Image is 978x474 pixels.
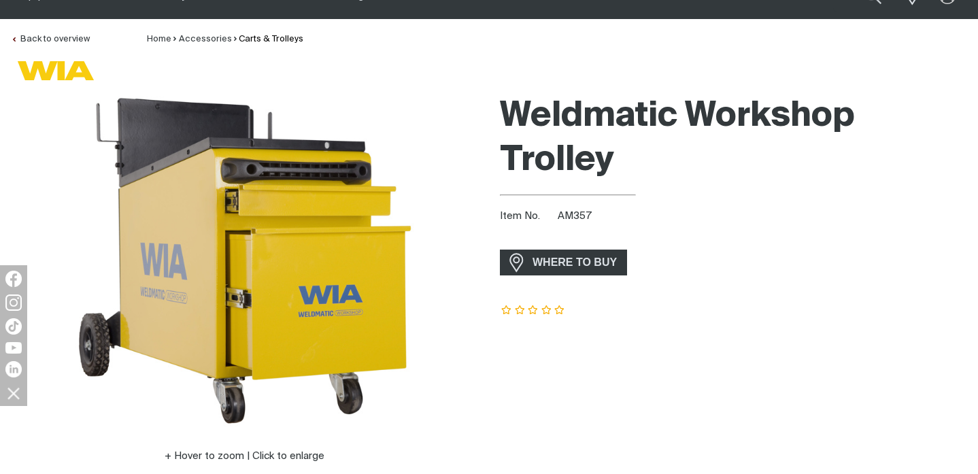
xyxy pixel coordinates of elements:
a: WHERE TO BUY [500,250,627,275]
span: AM357 [558,211,592,221]
img: Facebook [5,271,22,287]
img: hide socials [2,382,25,405]
a: Back to overview of Carts & Trolleys [11,35,90,44]
img: YouTube [5,342,22,354]
a: Carts & Trolleys [239,35,303,44]
img: LinkedIn [5,361,22,377]
span: Item No. [500,209,555,224]
img: Weldmatic Workshop Trolley [75,88,415,428]
span: Rating: {0} [500,306,567,316]
span: WHERE TO BUY [524,252,626,273]
a: Accessories [179,35,232,44]
img: TikTok [5,318,22,335]
a: Home [147,35,171,44]
nav: Breadcrumb [147,33,303,46]
img: Instagram [5,294,22,311]
h1: Weldmatic Workshop Trolley [500,95,967,183]
button: Hover to zoom | Click to enlarge [156,448,333,464]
